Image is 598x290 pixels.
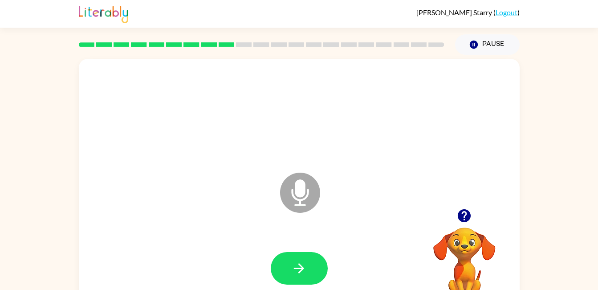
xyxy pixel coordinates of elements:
button: Pause [455,34,520,55]
a: Logout [496,8,517,17]
div: ( ) [416,8,520,17]
span: [PERSON_NAME] Starry [416,8,493,17]
img: Literably [79,4,128,23]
